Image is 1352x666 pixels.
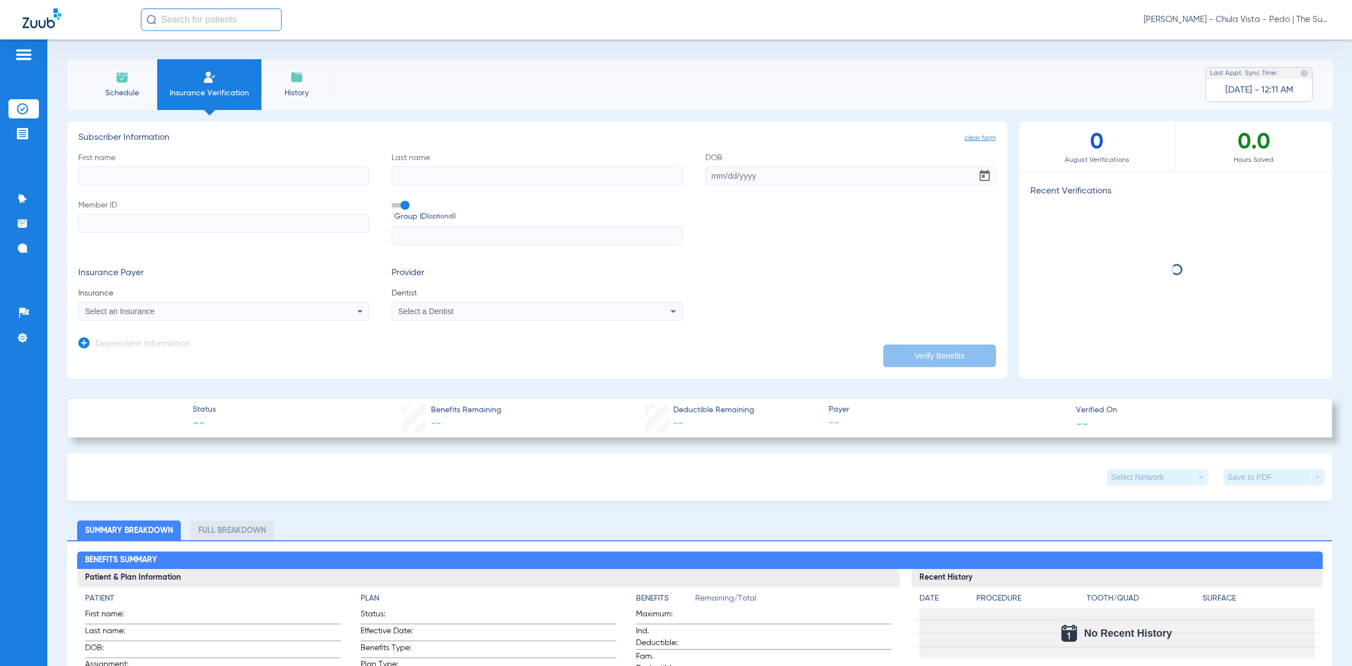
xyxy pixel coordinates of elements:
span: [DATE] - 12:11 AM [1225,85,1293,96]
span: Schedule [95,87,149,99]
span: Remaining/Total [695,593,892,608]
img: Search Icon [146,15,157,25]
h3: Recent History [911,569,1323,587]
span: Status [193,404,216,416]
li: Full Breakdown [190,521,274,540]
span: Payer [829,404,1066,416]
span: Insurance [78,288,369,299]
h2: Benefits Summary [77,552,1323,570]
h4: Benefits [636,593,695,605]
app-breakdown-title: Date [919,593,967,608]
h3: Insurance Payer [78,268,369,279]
span: Benefits Remaining [431,404,501,416]
img: last sync help info [1300,69,1308,77]
input: DOBOpen calendar [705,166,996,186]
img: hamburger-icon [15,48,33,61]
span: Last Appt. Sync Time: [1210,68,1278,79]
input: First name [78,166,369,186]
label: Last name [392,152,682,186]
span: -- [829,416,1066,430]
app-breakdown-title: Tooth/Quad [1087,593,1199,608]
span: clear form [964,133,996,144]
h3: Dependent Information [95,339,190,350]
span: -- [673,418,683,429]
span: Hours Saved [1176,155,1332,166]
button: Open calendar [973,165,996,187]
img: Schedule [115,70,129,84]
span: History [270,87,323,99]
input: Member ID [78,214,369,233]
span: Select an Insurance [85,307,155,316]
input: Last name [392,166,682,186]
label: First name [78,152,369,186]
span: Ind. Deductible: [636,625,691,649]
img: History [290,70,304,84]
span: Dentist [392,288,682,299]
span: -- [431,418,441,429]
span: Verified On [1076,404,1314,416]
h4: Surface [1203,593,1315,605]
span: Benefits Type: [361,642,416,658]
h3: Subscriber Information [78,133,996,144]
button: Verify Benefits [883,345,996,367]
span: DOB: [85,642,140,658]
label: DOB [705,152,996,186]
span: Group ID [394,211,682,223]
span: Last name: [85,625,140,641]
span: No Recent History [1084,628,1172,639]
app-breakdown-title: Procedure [976,593,1083,608]
img: Zuub Logo [23,8,61,28]
span: -- [193,416,216,432]
label: Member ID [78,200,369,246]
input: Search for patients [141,8,282,31]
h4: Plan [361,593,616,605]
h4: Date [919,593,967,605]
img: Calendar [1061,625,1077,642]
small: (optional) [427,211,456,223]
div: 0.0 [1176,121,1332,171]
span: August Verifications [1019,155,1175,166]
span: Maximum: [636,608,691,624]
span: Effective Date: [361,625,416,641]
h3: Patient & Plan Information [77,569,900,587]
app-breakdown-title: Benefits [636,593,695,608]
h3: Recent Verifications [1019,186,1332,197]
h3: Provider [392,268,682,279]
span: -- [1076,417,1088,429]
li: Summary Breakdown [77,521,181,540]
span: Select a Dentist [398,307,453,316]
span: Deductible Remaining [673,404,754,416]
h4: Procedure [976,593,1083,605]
img: Manual Insurance Verification [203,70,216,84]
span: [PERSON_NAME] - Chula Vista - Pedo | The Super Dentists [1144,14,1329,25]
span: Insurance Verification [166,87,253,99]
app-breakdown-title: Surface [1203,593,1315,608]
h4: Tooth/Quad [1087,593,1199,605]
div: 0 [1019,121,1176,171]
span: Status: [361,608,416,624]
span: First name: [85,608,140,624]
h4: Patient [85,593,341,605]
